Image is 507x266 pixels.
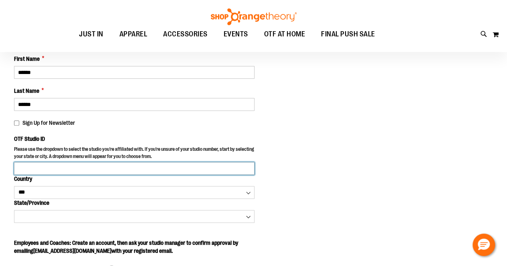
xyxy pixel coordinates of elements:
[313,25,383,44] a: FINAL PUSH SALE
[79,25,103,43] span: JUST IN
[14,136,45,142] span: OTF Studio ID
[22,120,75,126] span: Sign Up for Newsletter
[256,25,313,44] a: OTF AT HOME
[71,25,111,44] a: JUST IN
[163,25,208,43] span: ACCESSORIES
[473,234,495,256] button: Hello, have a question? Let’s chat.
[14,200,49,206] span: State/Province
[224,25,248,43] span: EVENTS
[14,176,32,182] span: Country
[119,25,147,43] span: APPAREL
[264,25,305,43] span: OTF AT HOME
[155,25,216,44] a: ACCESSORIES
[14,55,40,63] span: First Name
[216,25,256,44] a: EVENTS
[210,8,298,25] img: Shop Orangetheory
[14,240,238,254] span: Employees and Coaches: Create an account, then ask your studio manager to confirm approval by ema...
[14,146,255,162] p: Please use the dropdown to select the studio you're affiliated with. If you're unsure of your stu...
[14,87,39,95] span: Last Name
[111,25,156,44] a: APPAREL
[321,25,375,43] span: FINAL PUSH SALE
